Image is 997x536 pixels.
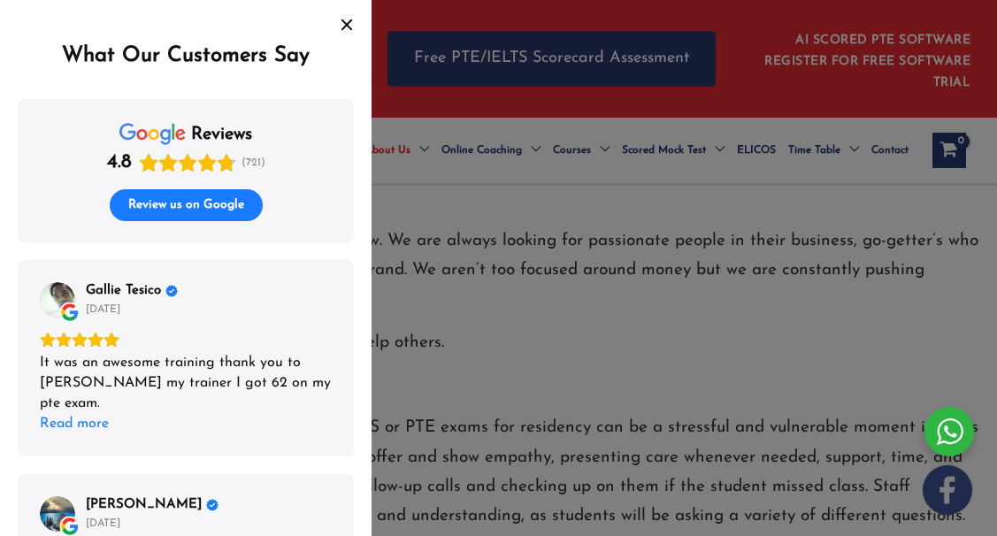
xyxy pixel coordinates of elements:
div: Verified Customer [206,499,219,511]
div: reviews [191,123,252,146]
span: (721) [242,157,265,169]
img: Gallie Tesico [40,282,75,318]
a: Review by Ivana Gligoroska [86,497,219,513]
a: Review by Gallie Tesico [86,283,178,299]
div: It was an awesome training thank you to [PERSON_NAME] my trainer I got 62 on my pte exam. [40,353,332,414]
div: Verified Customer [165,285,178,297]
span: Review us on Google [128,197,244,213]
div: Rating: 4.8 out of 5 [107,150,236,175]
div: 4.8 [107,150,132,175]
div: [DATE] [86,517,120,531]
button: Close [333,11,361,39]
div: What Our Customers Say [18,42,354,71]
a: View on Google [40,496,75,532]
span: Gallie Tesico [86,283,161,299]
div: Rating: 5.0 out of 5 [40,332,332,348]
div: Read more [40,414,109,434]
button: Review us on Google [110,189,263,221]
div: [DATE] [86,302,120,317]
span: [PERSON_NAME] [86,497,202,513]
img: Ivana Gligoroska [40,496,75,532]
a: View on Google [40,282,75,318]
